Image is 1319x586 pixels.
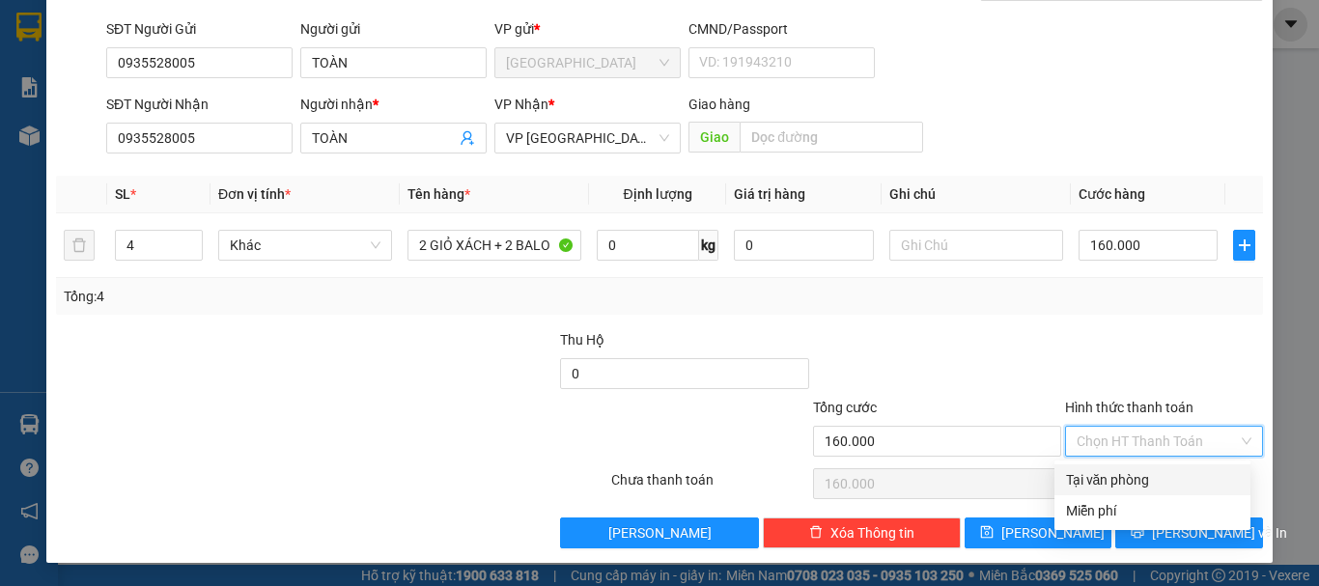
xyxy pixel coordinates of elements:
[830,522,914,544] span: Xóa Thông tin
[763,517,961,548] button: deleteXóa Thông tin
[734,186,805,202] span: Giá trị hàng
[734,230,873,261] input: 0
[300,94,487,115] div: Người nhận
[64,286,511,307] div: Tổng: 4
[10,10,77,77] img: logo.jpg
[407,230,581,261] input: VD: Bàn, Ghế
[1066,500,1239,521] div: Miễn phí
[230,231,380,260] span: Khác
[10,10,280,46] li: [PERSON_NAME]
[560,332,604,348] span: Thu Hộ
[1234,237,1254,253] span: plus
[106,18,293,40] div: SĐT Người Gửi
[609,469,811,503] div: Chưa thanh toán
[809,525,823,541] span: delete
[699,230,718,261] span: kg
[494,97,548,112] span: VP Nhận
[506,48,669,77] span: Đà Lạt
[688,18,875,40] div: CMND/Passport
[560,517,758,548] button: [PERSON_NAME]
[980,525,994,541] span: save
[300,18,487,40] div: Người gửi
[813,400,877,415] span: Tổng cước
[115,186,130,202] span: SL
[1152,522,1287,544] span: [PERSON_NAME] và In
[608,522,712,544] span: [PERSON_NAME]
[1233,230,1255,261] button: plus
[64,230,95,261] button: delete
[1131,525,1144,541] span: printer
[218,186,291,202] span: Đơn vị tính
[407,186,470,202] span: Tên hàng
[1115,517,1263,548] button: printer[PERSON_NAME] và In
[494,18,681,40] div: VP gửi
[133,82,257,146] li: VP VP [GEOGRAPHIC_DATA]
[106,94,293,115] div: SĐT Người Nhận
[889,230,1063,261] input: Ghi Chú
[623,186,691,202] span: Định lượng
[688,122,740,153] span: Giao
[506,124,669,153] span: VP Ninh Hòa
[965,517,1112,548] button: save[PERSON_NAME]
[1079,186,1145,202] span: Cước hàng
[882,176,1071,213] th: Ghi chú
[688,97,750,112] span: Giao hàng
[10,82,133,146] li: VP [GEOGRAPHIC_DATA]
[740,122,923,153] input: Dọc đường
[460,130,475,146] span: user-add
[1065,400,1193,415] label: Hình thức thanh toán
[1066,469,1239,490] div: Tại văn phòng
[1001,522,1105,544] span: [PERSON_NAME]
